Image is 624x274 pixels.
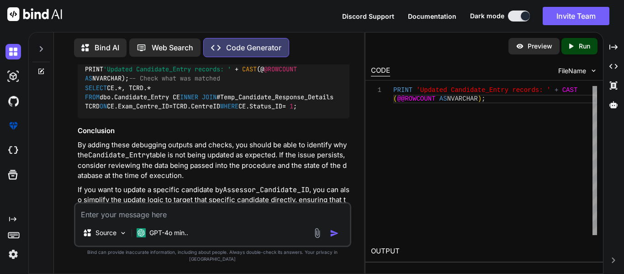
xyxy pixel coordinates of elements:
[5,93,21,109] img: githubDark
[78,126,349,136] h3: Conclusion
[242,65,257,73] span: CAST
[393,95,397,102] span: (
[226,42,281,53] p: Code Generator
[408,11,456,21] button: Documentation
[180,93,198,101] span: INNER
[543,7,609,25] button: Invite Team
[282,102,286,111] span: =
[235,65,238,73] span: +
[74,249,351,263] p: Bind can provide inaccurate information, including about people. Always double-check its answers....
[408,12,456,20] span: Documentation
[290,102,293,111] span: 1
[5,44,21,59] img: darkChat
[264,65,297,73] span: @ROWCOUNT
[562,86,578,94] span: CAST
[85,84,107,92] span: SELECT
[470,11,504,21] span: Dark mode
[371,65,390,76] div: CODE
[7,7,62,21] img: Bind AI
[5,69,21,84] img: darkAi-studio
[103,65,231,73] span: 'Updated Candidate_Entry records: '
[397,95,435,102] span: @@ROWCOUNT
[5,143,21,158] img: cloudideIcon
[555,86,558,94] span: +
[528,42,552,51] p: Preview
[590,67,598,75] img: chevron down
[516,42,524,50] img: preview
[149,228,188,237] p: GPT-4o min..
[393,86,412,94] span: PRINT
[88,150,150,160] code: Candidate_Entry
[85,75,92,83] span: AS
[416,86,550,94] span: 'Updated Candidate_Entry records: '
[481,95,485,102] span: ;
[342,12,394,20] span: Discord Support
[100,102,107,111] span: ON
[202,93,217,101] span: JOIN
[365,241,603,262] h2: OUTPUT
[5,118,21,134] img: premium
[220,102,238,111] span: WHERE
[169,102,173,111] span: =
[137,228,146,237] img: GPT-4o mini
[330,229,339,238] img: icon
[371,86,381,95] div: 1
[95,228,116,237] p: Source
[85,93,100,101] span: FROM
[5,247,21,262] img: settings
[447,95,478,102] span: NVARCHAR
[439,95,447,102] span: AS
[223,185,309,194] code: Assessor_Candidate_ID
[478,95,481,102] span: )
[579,42,590,51] p: Run
[78,185,349,216] p: If you want to update a specific candidate by , you can also simplify the update logic to target ...
[129,75,220,83] span: -- Check what was matched
[152,42,193,53] p: Web Search
[78,140,349,181] p: By adding these debugging outputs and checks, you should be able to identify why the table is not...
[312,228,323,238] img: attachment
[119,229,127,237] img: Pick Models
[558,66,586,75] span: FileName
[95,42,119,53] p: Bind AI
[342,11,394,21] button: Discord Support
